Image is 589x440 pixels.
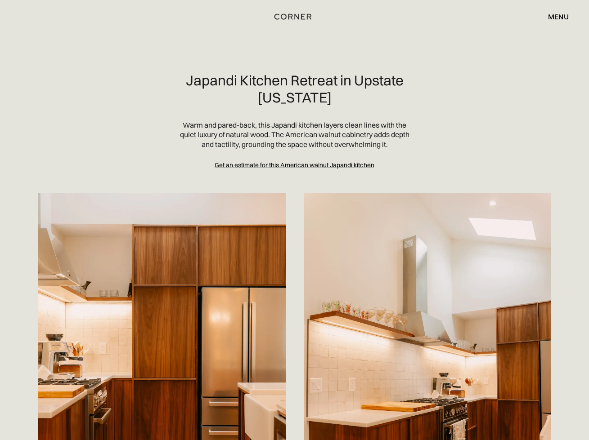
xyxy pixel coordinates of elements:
[215,161,374,169] a: Get an estimate for this American walnut Japandi kitchen
[180,120,410,150] p: Warm and pared-back, this Japandi kitchen layers clean lines with the quiet luxury of natural woo...
[548,13,569,20] div: menu
[180,72,410,106] h2: Japandi Kitchen Retreat in Upstate [US_STATE]
[261,11,328,22] a: home
[539,9,569,24] div: menu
